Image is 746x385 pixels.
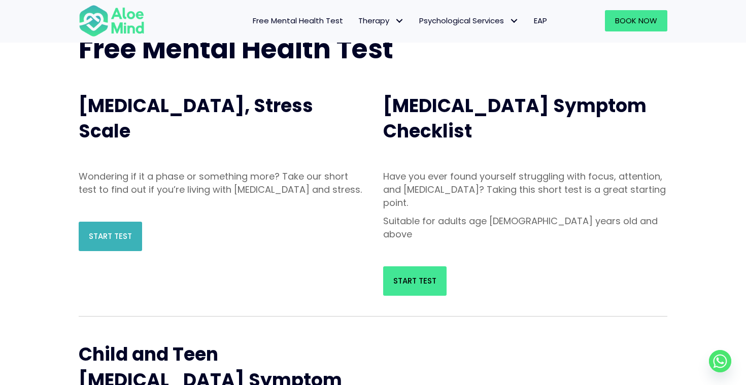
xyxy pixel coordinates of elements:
[79,4,145,38] img: Aloe mind Logo
[79,170,363,196] p: Wondering if it a phase or something more? Take our short test to find out if you’re living with ...
[89,231,132,241] span: Start Test
[383,93,647,144] span: [MEDICAL_DATA] Symptom Checklist
[351,10,412,31] a: TherapyTherapy: submenu
[79,93,313,144] span: [MEDICAL_DATA], Stress Scale
[393,275,436,286] span: Start Test
[253,15,343,26] span: Free Mental Health Test
[605,10,667,31] a: Book Now
[392,14,406,28] span: Therapy: submenu
[79,30,393,67] span: Free Mental Health Test
[358,15,404,26] span: Therapy
[383,170,667,209] p: Have you ever found yourself struggling with focus, attention, and [MEDICAL_DATA]? Taking this sh...
[79,222,142,251] a: Start Test
[383,266,447,296] a: Start Test
[526,10,555,31] a: EAP
[245,10,351,31] a: Free Mental Health Test
[412,10,526,31] a: Psychological ServicesPsychological Services: submenu
[158,10,555,31] nav: Menu
[615,15,657,26] span: Book Now
[419,15,519,26] span: Psychological Services
[534,15,547,26] span: EAP
[383,215,667,241] p: Suitable for adults age [DEMOGRAPHIC_DATA] years old and above
[709,350,731,372] a: Whatsapp
[506,14,521,28] span: Psychological Services: submenu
